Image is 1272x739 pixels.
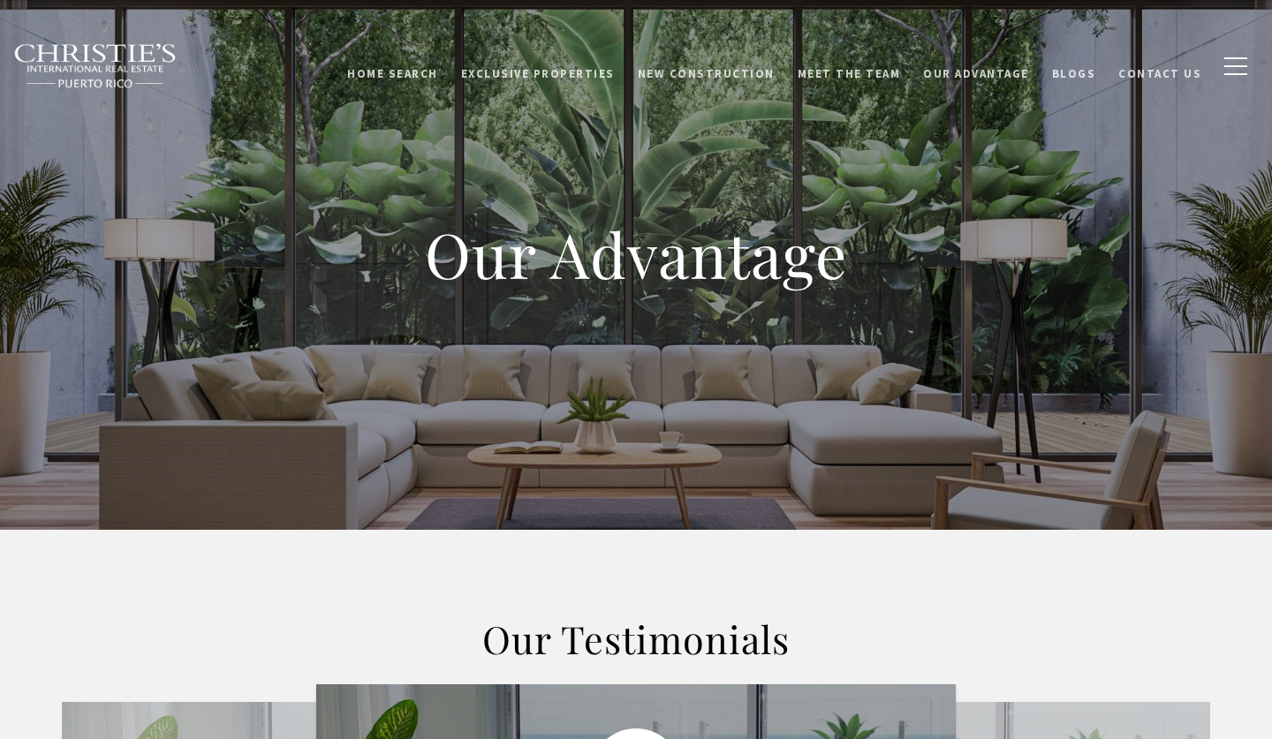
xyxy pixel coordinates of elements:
[912,49,1041,82] a: Our Advantage
[626,49,786,82] a: New Construction
[1052,57,1096,72] span: Blogs
[13,43,178,89] img: Christie's International Real Estate black text logo
[461,57,615,72] span: Exclusive Properties
[283,215,989,293] h1: Our Advantage
[450,49,626,82] a: Exclusive Properties
[638,57,775,72] span: New Construction
[336,49,450,82] a: Home Search
[1118,57,1201,72] span: Contact Us
[62,615,1210,664] h2: Our Testimonials
[786,49,912,82] a: Meet the Team
[1041,49,1108,82] a: Blogs
[923,57,1029,72] span: Our Advantage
